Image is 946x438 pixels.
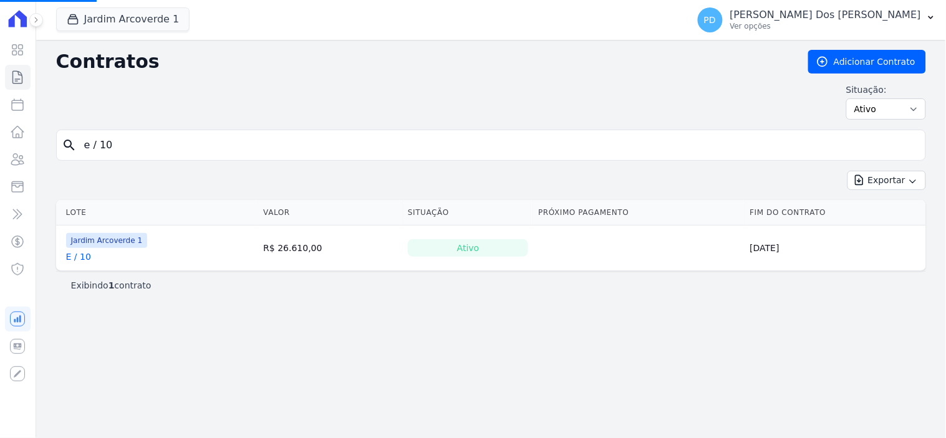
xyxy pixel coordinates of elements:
[408,239,528,257] div: Ativo
[745,226,926,271] td: [DATE]
[730,9,921,21] p: [PERSON_NAME] Dos [PERSON_NAME]
[71,279,152,292] p: Exibindo contrato
[730,21,921,31] p: Ver opções
[533,200,745,226] th: Próximo Pagamento
[847,171,926,190] button: Exportar
[62,138,77,153] i: search
[109,280,115,290] b: 1
[77,133,920,158] input: Buscar por nome do lote
[56,200,259,226] th: Lote
[258,226,403,271] td: R$ 26.610,00
[66,233,148,248] span: Jardim Arcoverde 1
[66,250,91,263] a: E / 10
[56,7,190,31] button: Jardim Arcoverde 1
[808,50,926,74] a: Adicionar Contrato
[403,200,533,226] th: Situação
[846,83,926,96] label: Situação:
[704,16,716,24] span: PD
[745,200,926,226] th: Fim do Contrato
[688,2,946,37] button: PD [PERSON_NAME] Dos [PERSON_NAME] Ver opções
[56,50,788,73] h2: Contratos
[258,200,403,226] th: Valor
